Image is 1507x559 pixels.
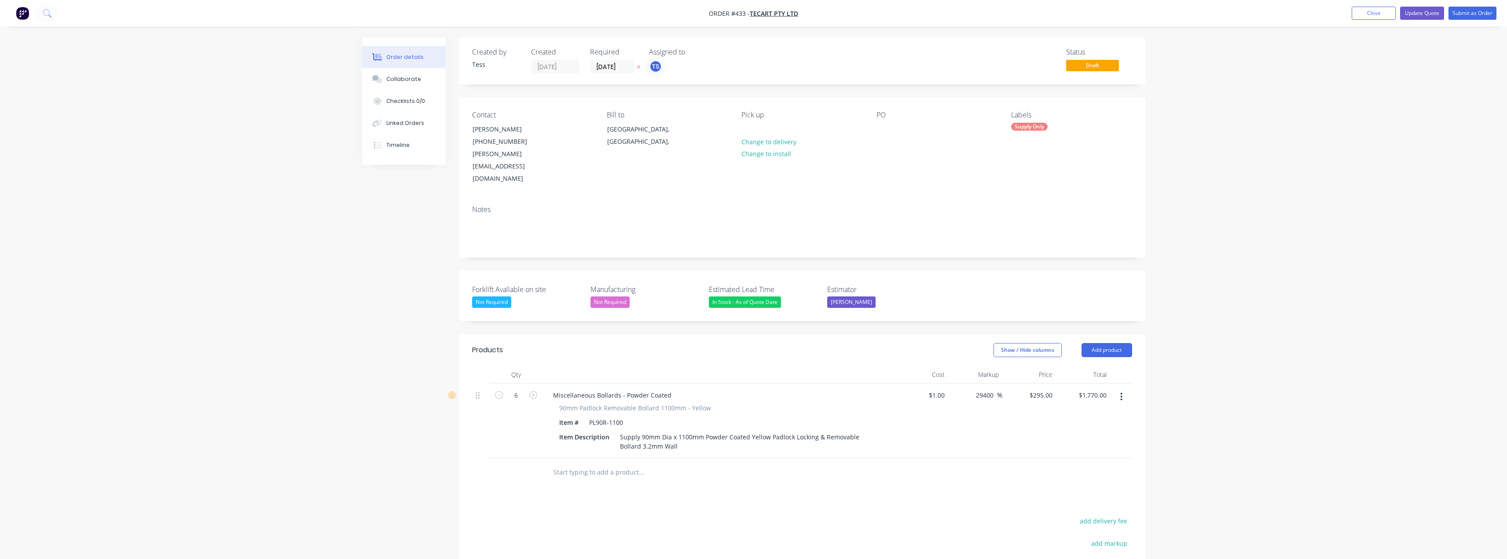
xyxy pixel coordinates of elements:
[590,296,630,308] div: Not Required
[531,48,579,56] div: Created
[472,48,521,56] div: Created by
[546,389,678,402] div: Miscellaneous Bollards - Powder Coated
[473,123,546,135] div: [PERSON_NAME]
[1011,123,1048,131] div: Supply Only
[1066,48,1132,56] div: Status
[1066,60,1119,71] span: Draft
[465,123,553,185] div: [PERSON_NAME][PHONE_NUMBER][PERSON_NAME][EMAIL_ADDRESS][DOMAIN_NAME]
[472,284,582,295] label: Forklift Avaliable on site
[1011,111,1132,119] div: Labels
[556,431,613,443] div: Item Description
[607,123,680,148] div: [GEOGRAPHIC_DATA], [GEOGRAPHIC_DATA],
[586,416,627,429] div: PL90R-1100
[1002,366,1056,384] div: Price
[1075,515,1132,527] button: add delivery fee
[472,345,503,355] div: Products
[994,343,1062,357] button: Show / Hide columns
[600,123,688,151] div: [GEOGRAPHIC_DATA], [GEOGRAPHIC_DATA],
[607,111,727,119] div: Bill to
[649,60,662,73] button: TS
[473,135,546,148] div: [PHONE_NUMBER]
[1352,7,1396,20] button: Close
[386,53,424,61] div: Order details
[709,9,750,18] span: Order #433 -
[386,141,410,149] div: Timeline
[472,111,593,119] div: Contact
[737,148,796,160] button: Change to install
[709,284,819,295] label: Estimated Lead Time
[737,135,801,147] button: Change to delivery
[590,284,700,295] label: Manufacturing
[473,148,546,185] div: [PERSON_NAME][EMAIL_ADDRESS][DOMAIN_NAME]
[1056,366,1110,384] div: Total
[490,366,543,384] div: Qty
[741,111,862,119] div: Pick up
[386,119,424,127] div: Linked Orders
[16,7,29,20] img: Factory
[362,46,446,68] button: Order details
[556,416,582,429] div: Item #
[1087,537,1132,549] button: add markup
[559,403,711,413] span: 90mm Padlock Removable Bollard 1100mm - Yellow
[709,296,781,308] div: In Stock - As of Quote Date
[472,205,1132,214] div: Notes
[895,366,949,384] div: Cost
[750,9,798,18] a: Tecart Pty Ltd
[1400,7,1444,20] button: Update Quote
[386,97,425,105] div: Checklists 0/0
[362,134,446,156] button: Timeline
[616,431,878,453] div: Supply 90mm Dia x 1100mm Powder Coated Yellow Padlock Locking & Removable Bollard 3.2mm Wall
[827,284,937,295] label: Estimator
[362,90,446,112] button: Checklists 0/0
[362,112,446,134] button: Linked Orders
[472,60,521,69] div: Tess
[386,75,421,83] div: Collaborate
[876,111,997,119] div: PO
[1082,343,1132,357] button: Add product
[590,48,638,56] div: Required
[948,366,1002,384] div: Markup
[1448,7,1496,20] button: Submit as Order
[362,68,446,90] button: Collaborate
[472,296,511,308] div: Not Required
[827,296,876,308] div: [PERSON_NAME]
[553,464,729,481] input: Start typing to add a product...
[649,48,737,56] div: Assigned to
[997,390,1002,400] span: %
